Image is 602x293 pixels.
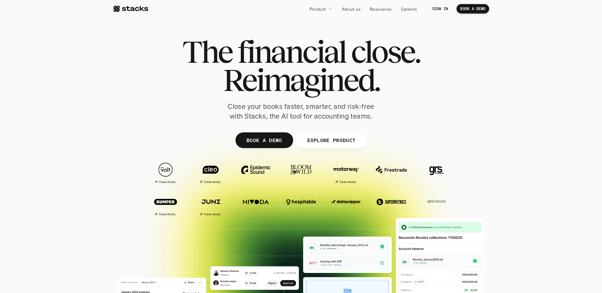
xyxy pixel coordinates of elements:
a: BOOK A DEMO [235,132,293,148]
p: Close your books faster, smarter, and risk-free with Stacks, the AI tool for accounting teams. [223,102,379,121]
span: The [182,38,232,66]
a: SIGN IN [429,4,452,13]
p: Resources [370,6,392,12]
p: SIGN IN [432,7,448,11]
a: About us [338,3,364,14]
a: Case study [146,159,185,187]
h2: Case study [340,180,356,184]
p: Product [309,6,326,12]
a: Careers [397,3,421,14]
a: Case study [327,159,366,187]
span: Reimagined. [223,66,379,94]
p: EXPLORE PRODUCT [307,136,356,145]
h2: Case study [204,180,221,184]
p: and more [417,199,456,204]
p: About us [342,6,361,12]
a: Privacy Policy [74,145,102,150]
a: Case study [191,191,230,219]
a: Case study [191,159,230,187]
p: Careers [401,6,417,12]
a: Case study [146,191,185,219]
a: EXPLORE PRODUCT [296,132,367,148]
h2: Case study [204,212,221,216]
span: close. [351,38,420,66]
h2: Case study [159,212,176,216]
a: BOOK A DEMO [457,4,489,13]
p: BOOK A DEMO [246,136,282,145]
a: Resources [366,3,396,14]
span: financial [237,38,346,66]
p: BOOK A DEMO [460,7,485,11]
h2: Case study [159,180,176,184]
